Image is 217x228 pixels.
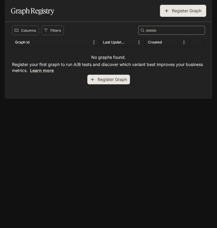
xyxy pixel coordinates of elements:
div: Last Updated [103,40,125,44]
button: Sort [162,38,171,47]
h1: Graph Registry [11,5,54,17]
p: Register your first graph to run A/B tests and discover which variant best improves your business... [12,61,205,73]
p: No graphs found. [91,54,126,60]
button: Sort [30,38,39,47]
button: Menu [134,38,143,47]
button: Register Graph [160,5,206,17]
div: Search [138,26,205,35]
button: Sort [125,38,134,47]
button: Select columns [12,25,39,35]
div: Graph Id [15,40,29,44]
button: Register Graph [87,75,130,85]
button: Menu [179,38,188,47]
a: Learn more [30,68,54,73]
button: Menu [89,38,98,47]
div: Created [148,40,162,44]
button: Show filters [41,25,64,35]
